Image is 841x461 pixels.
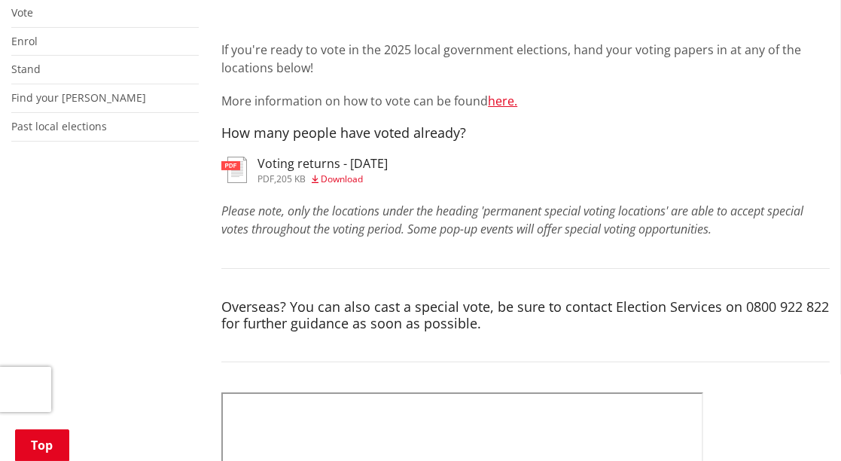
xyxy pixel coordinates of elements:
span: pdf [257,172,274,185]
p: If you're ready to vote in the 2025 local government elections, hand your voting papers in at any... [221,41,830,77]
a: Top [15,429,69,461]
a: Find your [PERSON_NAME] [11,90,146,105]
div: , [257,175,388,184]
span: 205 KB [276,172,306,185]
iframe: Messenger Launcher [772,398,826,452]
span: Download [321,172,363,185]
a: Enrol [11,34,38,48]
a: Vote [11,5,33,20]
a: Past local elections [11,119,107,133]
h4: How many people have voted already? [221,125,830,142]
p: More information on how to vote can be found [221,92,830,110]
a: Voting returns - [DATE] pdf,205 KB Download [221,157,388,184]
img: document-pdf.svg [221,157,247,183]
h4: Overseas? You can also cast a special vote, be sure to contact Election Services on 0800 922 822 ... [221,299,830,331]
em: Please note, only the locations under the heading 'permanent special voting locations' are able t... [221,203,803,237]
a: Stand [11,62,41,76]
h3: Voting returns - [DATE] [257,157,388,171]
a: here. [488,93,517,109]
